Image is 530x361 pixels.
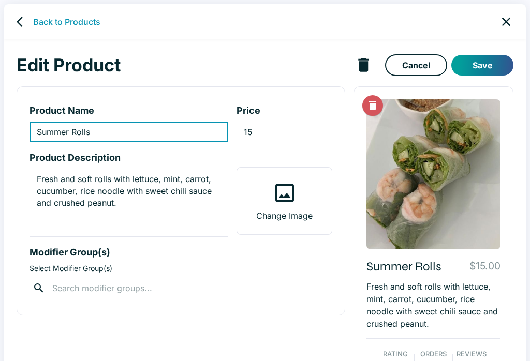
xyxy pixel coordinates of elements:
[385,54,447,76] a: Cancel
[362,95,383,116] button: Delete Image
[469,259,500,274] p: $15.00
[366,280,500,330] p: Fresh and soft rolls with lettuce, mint, carrot, cucumber, rice noodle with sweet chili sauce and...
[350,52,377,78] button: delete product
[30,122,228,142] input: product-name-input
[17,54,350,76] h1: Edit Product
[495,10,518,33] a: close
[451,55,513,76] button: Save
[237,122,332,142] input: product-price-input
[30,263,332,274] p: Select Modifier Group(s)
[37,173,221,233] textarea: product-description-input
[30,103,228,117] p: Product Name
[12,11,33,32] a: back
[366,258,441,276] p: Summer Rolls
[237,103,332,117] p: Price
[256,209,313,222] p: Change Image
[30,245,332,259] p: Modifier Group(s)
[383,349,408,359] p: Rating
[49,281,312,295] input: Search modifier groups...
[30,151,228,164] p: Product Description
[457,349,487,359] p: Reviews
[33,16,100,28] a: Back to Products
[420,349,447,359] p: Orders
